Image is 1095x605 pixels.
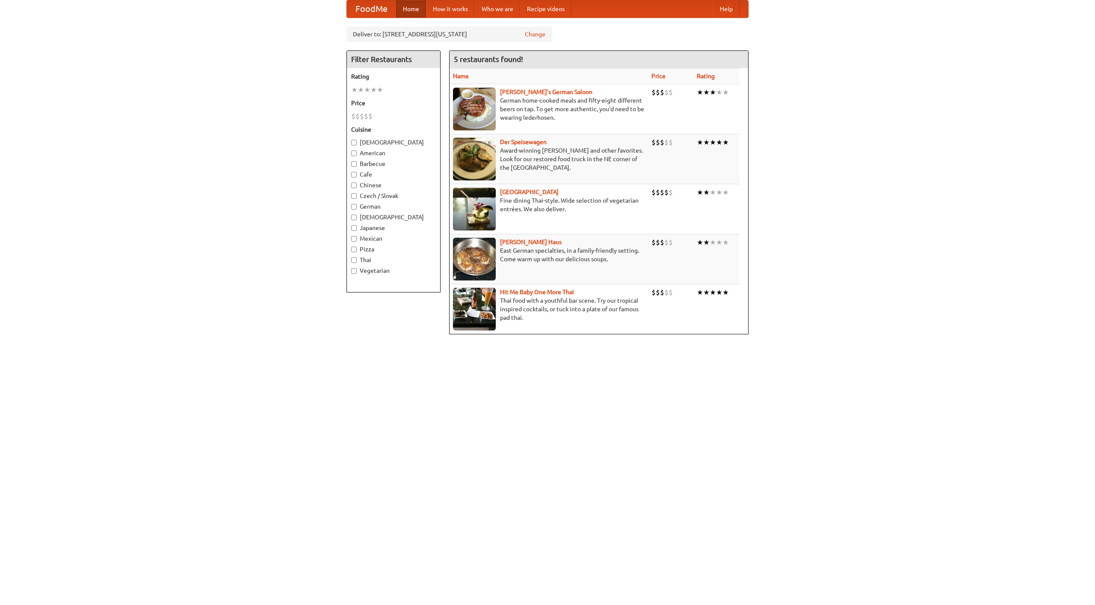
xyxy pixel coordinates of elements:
li: ★ [703,288,710,297]
li: $ [368,112,373,121]
li: $ [656,288,660,297]
a: Hit Me Baby One More Thai [500,289,574,295]
li: ★ [697,88,703,97]
li: $ [651,238,656,247]
label: American [351,149,436,157]
label: German [351,202,436,211]
li: $ [664,88,669,97]
li: $ [651,138,656,147]
li: $ [355,112,360,121]
li: ★ [697,188,703,197]
label: Thai [351,256,436,264]
li: $ [656,238,660,247]
a: FoodMe [347,0,396,18]
li: $ [660,188,664,197]
li: $ [360,112,364,121]
li: ★ [716,138,722,147]
li: $ [664,138,669,147]
li: ★ [703,238,710,247]
li: $ [660,138,664,147]
img: esthers.jpg [453,88,496,130]
input: Thai [351,257,357,263]
input: American [351,151,357,156]
label: Czech / Slovak [351,192,436,200]
li: $ [669,138,673,147]
li: $ [656,188,660,197]
img: satay.jpg [453,188,496,230]
label: Japanese [351,224,436,232]
input: Pizza [351,247,357,252]
li: ★ [370,85,377,94]
li: ★ [697,288,703,297]
a: Name [453,73,469,80]
li: $ [669,288,673,297]
input: Vegetarian [351,268,357,274]
label: Barbecue [351,159,436,168]
li: $ [669,88,673,97]
li: ★ [703,188,710,197]
li: $ [656,88,660,97]
input: Czech / Slovak [351,193,357,199]
li: ★ [722,138,729,147]
a: Who we are [475,0,520,18]
li: ★ [710,88,716,97]
li: $ [660,88,664,97]
input: Barbecue [351,161,357,167]
h4: Filter Restaurants [347,51,440,68]
a: Price [651,73,666,80]
a: Change [525,30,545,38]
li: $ [669,238,673,247]
label: Chinese [351,181,436,189]
input: Cafe [351,172,357,177]
li: $ [651,188,656,197]
label: Cafe [351,170,436,179]
h5: Cuisine [351,125,436,134]
a: Der Speisewagen [500,139,547,145]
li: ★ [716,288,722,297]
li: ★ [358,85,364,94]
p: German home-cooked meals and fifty-eight different beers on tap. To get more authentic, you'd nee... [453,96,645,122]
li: ★ [710,188,716,197]
li: $ [651,288,656,297]
input: German [351,204,357,210]
li: $ [660,288,664,297]
img: babythai.jpg [453,288,496,331]
label: [DEMOGRAPHIC_DATA] [351,138,436,147]
input: Mexican [351,236,357,242]
input: [DEMOGRAPHIC_DATA] [351,140,357,145]
li: ★ [697,238,703,247]
p: Thai food with a youthful bar scene. Try our tropical inspired cocktails, or tuck into a plate of... [453,296,645,322]
li: ★ [697,138,703,147]
a: [GEOGRAPHIC_DATA] [500,189,559,195]
p: Award-winning [PERSON_NAME] and other favorites. Look for our restored food truck in the NE corne... [453,146,645,172]
img: speisewagen.jpg [453,138,496,180]
li: ★ [364,85,370,94]
b: [PERSON_NAME] Haus [500,239,562,245]
li: ★ [351,85,358,94]
li: ★ [722,238,729,247]
p: East German specialties, in a family-friendly setting. Come warm up with our delicious soups. [453,246,645,263]
li: $ [651,88,656,97]
li: $ [664,238,669,247]
label: Vegetarian [351,266,436,275]
b: [PERSON_NAME]'s German Saloon [500,89,592,95]
li: $ [364,112,368,121]
a: How it works [426,0,475,18]
a: Home [396,0,426,18]
li: $ [669,188,673,197]
p: Fine dining Thai-style. Wide selection of vegetarian entrées. We also deliver. [453,196,645,213]
li: ★ [710,238,716,247]
li: $ [656,138,660,147]
li: ★ [703,138,710,147]
input: Chinese [351,183,357,188]
label: Mexican [351,234,436,243]
li: ★ [716,238,722,247]
li: ★ [377,85,383,94]
a: Help [713,0,740,18]
input: [DEMOGRAPHIC_DATA] [351,215,357,220]
li: $ [351,112,355,121]
li: $ [660,238,664,247]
